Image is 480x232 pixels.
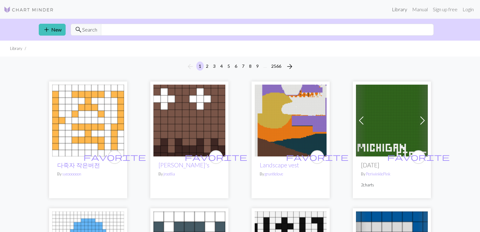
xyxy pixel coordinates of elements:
[356,85,428,156] img: MSU 2
[254,62,261,71] button: 9
[83,152,146,162] span: favorite
[57,161,100,169] a: 다죽자 작은버전
[255,117,327,123] a: Screenshot
[310,150,324,164] button: favourite
[52,117,124,123] a: 다죽자 작은버전
[286,152,348,162] span: favorite
[108,150,122,164] button: favourite
[265,171,283,176] a: gruntlelove
[460,3,476,16] a: Login
[158,171,220,177] p: By
[255,85,327,156] img: Screenshot
[39,24,66,36] a: New
[82,26,97,33] span: Search
[83,151,146,163] i: favourite
[184,62,296,72] nav: Page navigation
[286,151,348,163] i: favourite
[158,161,209,169] a: [PERSON_NAME]'s
[387,151,450,163] i: favourite
[163,171,175,176] a: jrootlia
[412,150,425,164] button: favourite
[430,3,460,16] a: Sign up free
[361,171,423,177] p: By
[196,62,204,71] button: 1
[356,117,428,123] a: MSU 2
[410,3,430,16] a: Manual
[209,150,223,164] button: favourite
[75,25,82,34] span: search
[286,62,293,71] span: arrow_forward
[57,171,119,177] p: By
[185,152,247,162] span: favorite
[185,151,247,163] i: favourite
[247,62,254,71] button: 8
[283,62,296,72] button: Next
[361,161,423,169] h2: [DATE]
[153,117,225,123] a: Bernie's
[153,85,225,156] img: Bernie's
[260,171,322,177] p: By
[52,85,124,156] img: 다죽자 작은버전
[269,62,284,71] button: 2566
[232,62,240,71] button: 6
[218,62,225,71] button: 4
[225,62,232,71] button: 5
[4,6,54,13] img: Logo
[203,62,211,71] button: 2
[286,63,293,70] i: Next
[260,161,299,169] a: Landscape vest
[211,62,218,71] button: 3
[43,25,50,34] span: add
[10,46,22,52] li: Library
[366,171,390,176] a: PeriwinklePink
[387,152,450,162] span: favorite
[62,171,81,176] a: syeoooooon
[361,182,423,188] p: 2 charts
[389,3,410,16] a: Library
[239,62,247,71] button: 7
